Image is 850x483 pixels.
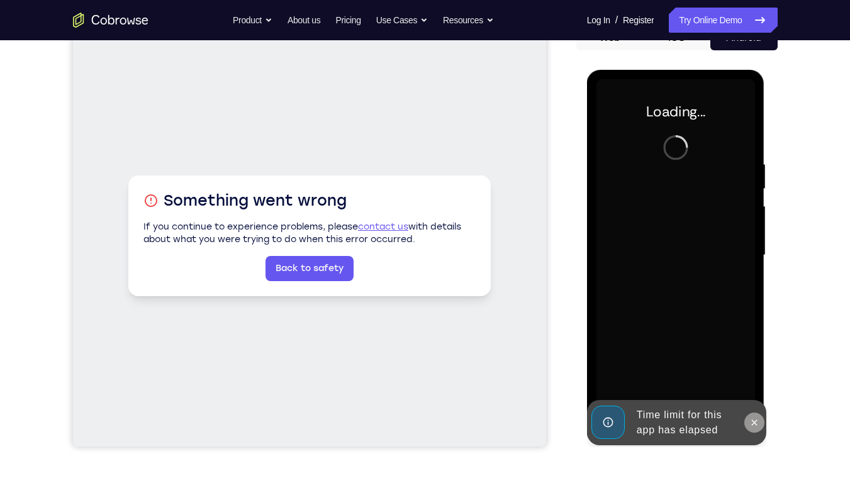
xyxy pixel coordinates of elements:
[376,8,428,33] button: Use Cases
[587,8,610,33] a: Log In
[45,333,155,373] div: Time limit for this app has elapsed
[615,13,618,28] span: /
[669,8,777,33] a: Try Online Demo
[285,196,335,207] a: contact us
[623,8,654,33] a: Register
[73,25,546,447] iframe: Agent
[335,8,361,33] a: Pricing
[443,8,494,33] button: Resources
[233,8,272,33] button: Product
[288,8,320,33] a: About us
[73,13,148,28] a: Go to the home page
[193,231,281,256] a: Back to safety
